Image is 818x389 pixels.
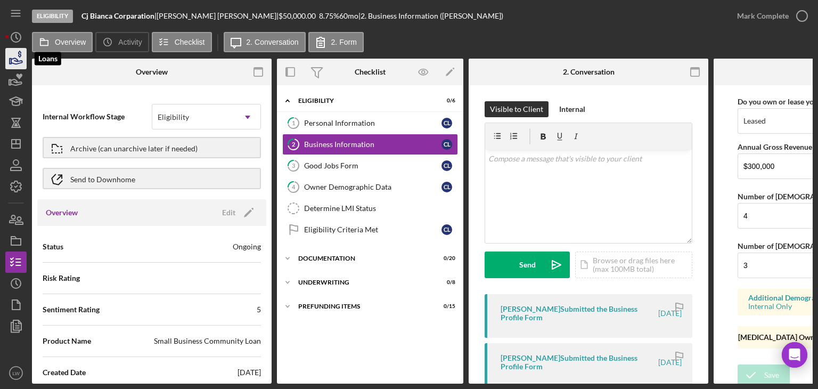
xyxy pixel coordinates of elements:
[136,68,168,76] div: Overview
[43,168,261,189] button: Send to Downhome
[743,117,766,125] div: Leased
[298,279,429,286] div: Underwriting
[32,32,93,52] button: Overview
[292,141,295,148] tspan: 2
[304,204,457,213] div: Determine LMI Status
[43,111,152,122] span: Internal Workflow Stage
[46,207,78,218] h3: Overview
[563,68,615,76] div: 2. Conversation
[738,364,790,386] button: Save
[238,367,261,378] div: [DATE]
[436,98,455,104] div: 0 / 6
[355,68,386,76] div: Checklist
[222,205,235,221] div: Edit
[331,38,357,46] label: 2. Form
[358,12,503,20] div: | 2. Business Information ([PERSON_NAME])
[441,160,452,171] div: C L
[158,113,189,121] div: Eligibility
[501,354,657,371] div: [PERSON_NAME] Submitted the Business Profile Form
[658,309,682,318] time: 2025-08-19 20:06
[436,255,455,262] div: 0 / 20
[70,138,198,157] div: Archive (can unarchive later if needed)
[782,342,807,368] div: Open Intercom Messenger
[233,241,261,252] div: Ongoing
[441,118,452,128] div: C L
[298,303,429,310] div: Prefunding Items
[298,255,429,262] div: Documentation
[339,12,358,20] div: 60 mo
[154,336,261,346] div: Small Business Community Loan
[436,303,455,310] div: 0 / 15
[43,241,63,252] span: Status
[298,98,429,104] div: Eligibility
[282,176,458,198] a: 4Owner Demographic DataCL
[55,38,86,46] label: Overview
[81,11,154,20] b: Cj Bianca Corparation
[726,5,813,27] button: Mark Complete
[304,140,441,149] div: Business Information
[81,12,157,20] div: |
[32,10,73,23] div: Eligibility
[43,336,91,346] span: Product Name
[319,12,339,20] div: 8.75 %
[118,38,142,46] label: Activity
[559,101,585,117] div: Internal
[279,12,319,20] div: $50,000.00
[247,38,299,46] label: 2. Conversation
[43,304,100,315] span: Sentiment Rating
[304,225,441,234] div: Eligibility Criteria Met
[436,279,455,286] div: 0 / 8
[43,273,80,283] span: Risk Rating
[224,32,306,52] button: 2. Conversation
[157,12,279,20] div: [PERSON_NAME] [PERSON_NAME] |
[764,364,779,386] div: Save
[216,205,258,221] button: Edit
[292,119,295,126] tspan: 1
[658,358,682,367] time: 2025-08-18 22:50
[70,169,135,188] div: Send to Downhome
[152,32,212,52] button: Checklist
[485,101,549,117] button: Visible to Client
[5,362,27,384] button: LW
[308,32,364,52] button: 2. Form
[738,142,812,151] label: Annual Gross Revenue
[257,304,261,315] div: 5
[737,5,789,27] div: Mark Complete
[304,161,441,170] div: Good Jobs Form
[501,305,657,322] div: [PERSON_NAME] Submitted the Business Profile Form
[304,119,441,127] div: Personal Information
[441,139,452,150] div: C L
[485,252,570,278] button: Send
[304,183,441,191] div: Owner Demographic Data
[441,182,452,192] div: C L
[292,162,295,169] tspan: 3
[12,370,20,376] text: LW
[95,32,149,52] button: Activity
[43,367,86,378] span: Created Date
[282,155,458,176] a: 3Good Jobs FormCL
[519,252,536,278] div: Send
[282,112,458,134] a: 1Personal InformationCL
[292,183,296,190] tspan: 4
[282,219,458,240] a: Eligibility Criteria MetCL
[43,137,261,158] button: Archive (can unarchive later if needed)
[282,198,458,219] a: Determine LMI Status
[490,101,543,117] div: Visible to Client
[175,38,205,46] label: Checklist
[441,224,452,235] div: C L
[554,101,591,117] button: Internal
[282,134,458,155] a: 2Business InformationCL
